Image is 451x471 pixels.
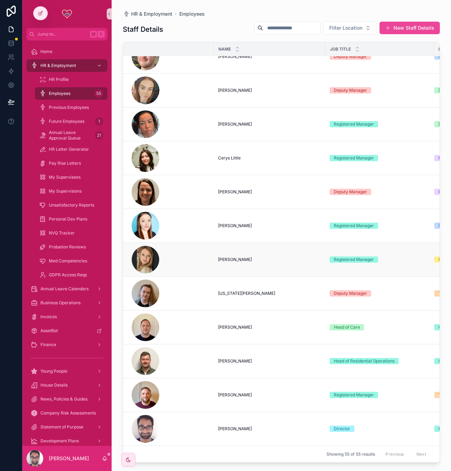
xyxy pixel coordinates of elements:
[131,10,172,17] span: HR & Employment
[40,410,96,416] span: Company Risk Assessments
[323,21,377,35] button: Select Button
[179,10,205,17] span: Employees
[326,451,375,457] span: Showing 55 of 55 results
[330,290,430,297] a: Deputy Manager
[334,155,374,161] div: Registered Manager
[330,358,430,364] a: Head of Residential Operations
[334,121,374,127] div: Registered Manager
[218,392,252,398] span: [PERSON_NAME]
[49,130,92,141] span: Annual Leave Approval Queue
[35,115,107,128] a: Future Employees1
[40,382,68,388] span: House Details
[218,324,252,330] span: [PERSON_NAME]
[218,426,321,432] a: [PERSON_NAME]
[35,269,107,281] a: GDPR Access Reqs
[27,28,107,40] button: Jump to...K
[27,338,107,351] a: Finance
[49,105,89,110] span: Previous Employees
[27,59,107,72] a: HR & Employment
[218,257,321,262] a: [PERSON_NAME]
[218,223,252,229] span: [PERSON_NAME]
[49,272,87,278] span: GDPR Access Reqs
[218,291,321,296] a: [US_STATE][PERSON_NAME]
[35,157,107,170] a: Pay Rise Letters
[330,324,430,330] a: Head of Care
[40,286,89,292] span: Annual Leave Calendars
[40,424,83,430] span: Statement of Purpose
[218,324,321,330] a: [PERSON_NAME]
[27,365,107,377] a: Young People
[27,393,107,405] a: News, Policies & Guides
[334,426,350,432] div: Director
[330,392,430,398] a: Registered Manager
[334,53,367,60] div: Deputy Manager
[218,358,252,364] span: [PERSON_NAME]
[35,227,107,239] a: NVQ Tracker
[334,290,367,297] div: Deputy Manager
[330,53,430,60] a: Deputy Manager
[35,143,107,156] a: HR Letter Generator
[330,189,430,195] a: Deputy Manager
[123,10,172,17] a: HR & Employment
[49,160,81,166] span: Pay Rise Letters
[218,121,321,127] a: [PERSON_NAME]
[218,46,231,52] span: Name
[40,438,79,444] span: Development Plans
[49,91,70,96] span: Employees
[40,342,56,347] span: Finance
[49,202,94,208] span: Unsatisfactory Reports
[379,22,440,34] a: New Staff Details
[27,379,107,391] a: House Details
[35,199,107,211] a: Unsatisfactory Reports
[218,189,252,195] span: [PERSON_NAME]
[330,46,351,52] span: Job Title
[27,407,107,419] a: Company Risk Assessments
[123,24,163,34] h1: Staff Details
[27,435,107,447] a: Development Plans
[27,297,107,309] a: Business Operations
[329,24,362,31] span: Filter Location
[330,223,430,229] a: Registered Manager
[218,155,321,161] a: Cerys Little
[40,328,58,334] span: AssetBot
[49,216,87,222] span: Personal Dev Plans
[49,230,75,236] span: NVQ Tracker
[98,31,104,37] span: K
[27,45,107,58] a: Home
[35,241,107,253] a: Probation Reviews
[334,223,374,229] div: Registered Manager
[218,54,252,59] span: [PERSON_NAME]
[35,213,107,225] a: Personal Dev Plans
[95,131,103,140] div: 21
[334,87,367,94] div: Deputy Manager
[35,171,107,184] a: My Supervisees
[27,421,107,433] a: Statement of Purpose
[35,185,107,197] a: My Supervisions
[218,155,241,161] span: Cerys Little
[49,77,69,82] span: HR Profile
[35,255,107,267] a: Med Competencies
[218,426,252,432] span: [PERSON_NAME]
[37,31,87,37] span: Jump to...
[330,87,430,94] a: Deputy Manager
[49,455,89,462] p: [PERSON_NAME]
[218,88,252,93] span: [PERSON_NAME]
[330,121,430,127] a: Registered Manager
[94,89,103,98] div: 55
[49,147,89,152] span: HR Letter Generator
[35,73,107,86] a: HR Profile
[40,396,88,402] span: News, Policies & Guides
[218,223,321,229] a: [PERSON_NAME]
[35,87,107,100] a: Employees55
[49,244,86,250] span: Probation Reviews
[27,283,107,295] a: Annual Leave Calendars
[334,358,394,364] div: Head of Residential Operations
[218,291,275,296] span: [US_STATE][PERSON_NAME]
[27,311,107,323] a: Invoices
[334,392,374,398] div: Registered Manager
[334,324,360,330] div: Head of Care
[27,324,107,337] a: AssetBot
[49,174,81,180] span: My Supervisees
[49,258,87,264] span: Med Competencies
[35,101,107,114] a: Previous Employees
